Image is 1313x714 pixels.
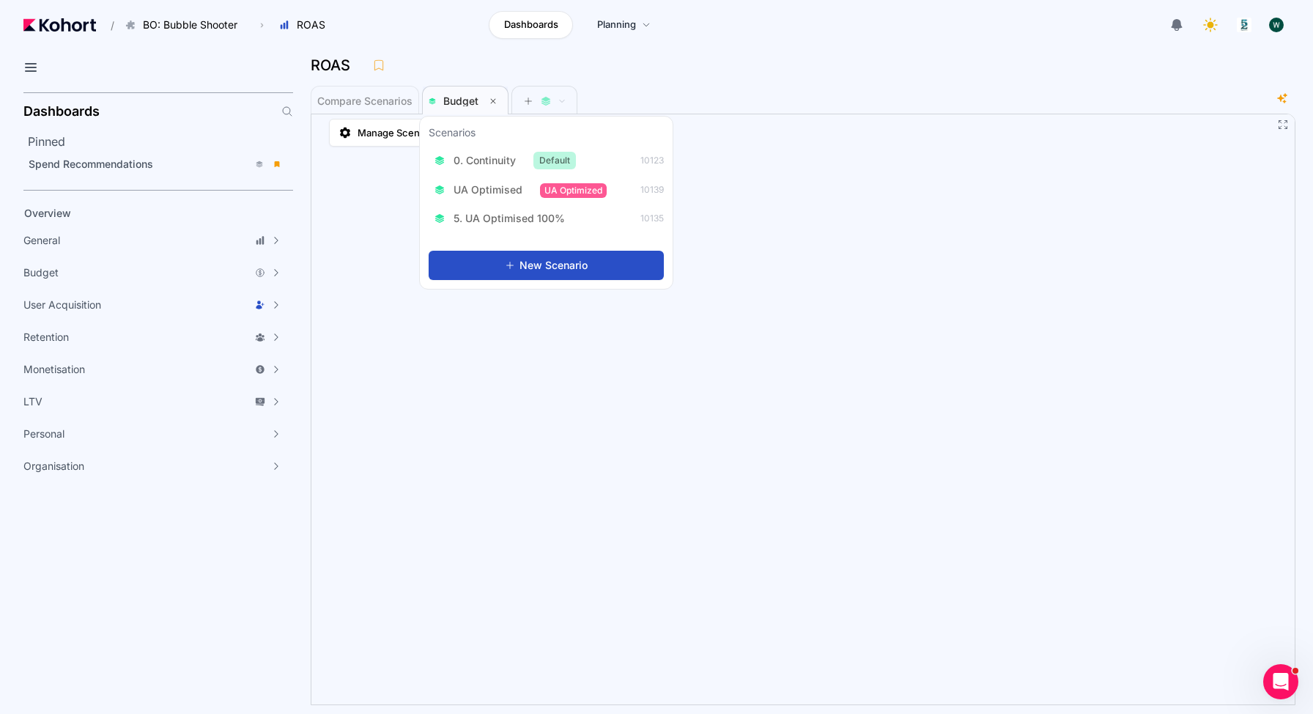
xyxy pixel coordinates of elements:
img: Kohort logo [23,18,96,32]
span: New Scenario [519,258,588,273]
span: Personal [23,427,64,441]
span: 10135 [640,213,664,224]
span: User Acquisition [23,298,101,312]
span: 0. Continuity [454,153,516,168]
button: Fullscreen [1277,119,1289,130]
iframe: Intercom live chat [1263,664,1298,699]
span: 5. UA Optimised 100% [454,211,565,226]
button: BO: Bubble Shooter [117,12,253,37]
span: 10139 [640,184,664,196]
button: ROAS [271,12,341,37]
span: Manage Scenario [358,125,437,140]
span: UA Optimized [540,183,607,198]
span: UA Optimised [454,183,522,197]
span: Dashboards [504,18,558,32]
h2: Dashboards [23,105,100,118]
span: LTV [23,394,42,409]
span: Compare Scenarios [317,96,413,106]
h3: ROAS [311,58,359,73]
span: Budget [443,95,478,107]
button: UA OptimisedUA Optimized [429,178,613,202]
a: Overview [19,202,268,224]
span: 10123 [640,155,664,166]
button: 0. ContinuityDefault [429,147,582,174]
span: BO: Bubble Shooter [143,18,237,32]
a: Planning [582,11,666,39]
span: ROAS [297,18,325,32]
button: 5. UA Optimised 100% [429,207,580,230]
a: Dashboards [489,11,573,39]
span: › [257,19,267,31]
h3: Scenarios [429,125,476,143]
span: Budget [23,265,59,280]
button: New Scenario [429,251,664,280]
span: Organisation [23,459,84,474]
span: General [23,233,60,248]
a: Manage Scenario [329,119,446,147]
h2: Pinned [28,133,293,150]
span: / [99,18,114,33]
span: Default [533,152,576,169]
span: Planning [597,18,636,32]
a: Spend Recommendations [23,153,289,175]
img: logo_logo_images_1_20240607072359498299_20240828135028712857.jpeg [1237,18,1251,32]
span: Monetisation [23,362,85,377]
span: Spend Recommendations [29,158,153,170]
span: Overview [24,207,71,219]
span: Retention [23,330,69,345]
